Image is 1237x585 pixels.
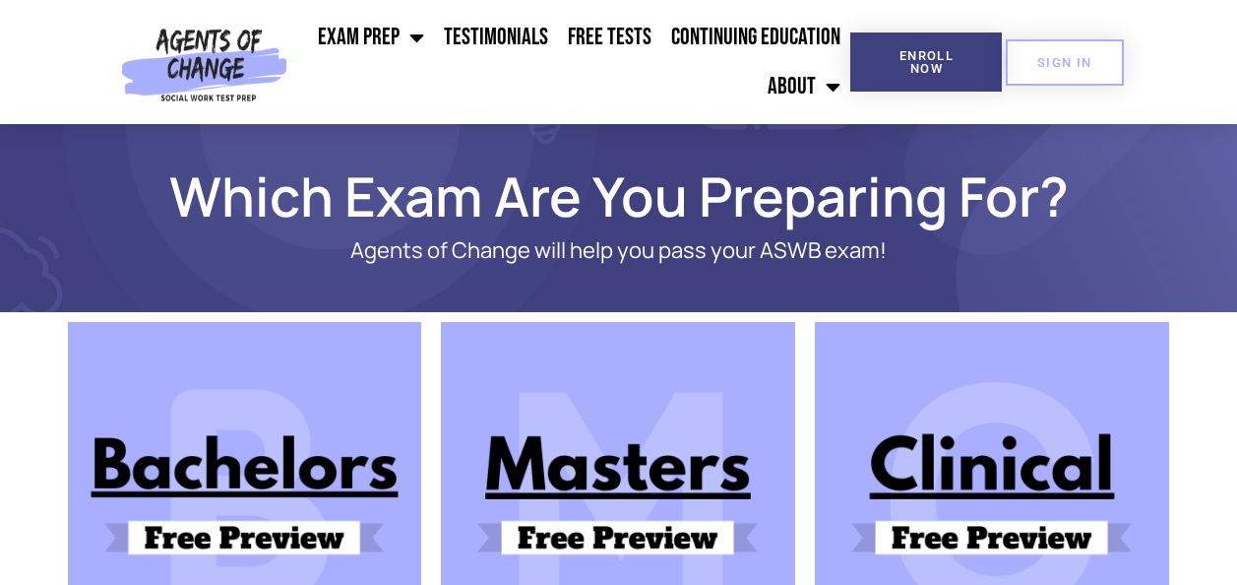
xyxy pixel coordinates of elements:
[308,13,434,62] a: Exam Prep
[758,62,850,111] a: About
[1037,56,1092,69] span: SIGN IN
[58,173,1180,219] h1: Which Exam Are You Preparing For?
[558,13,661,62] a: Free Tests
[137,238,1101,263] p: Agents of Change will help you pass your ASWB exam!
[1006,39,1124,86] a: SIGN IN
[295,13,851,111] nav: Menu
[850,32,1002,92] a: Enroll Now
[882,49,970,75] span: Enroll Now
[434,13,558,62] a: Testimonials
[661,13,850,62] a: Continuing Education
